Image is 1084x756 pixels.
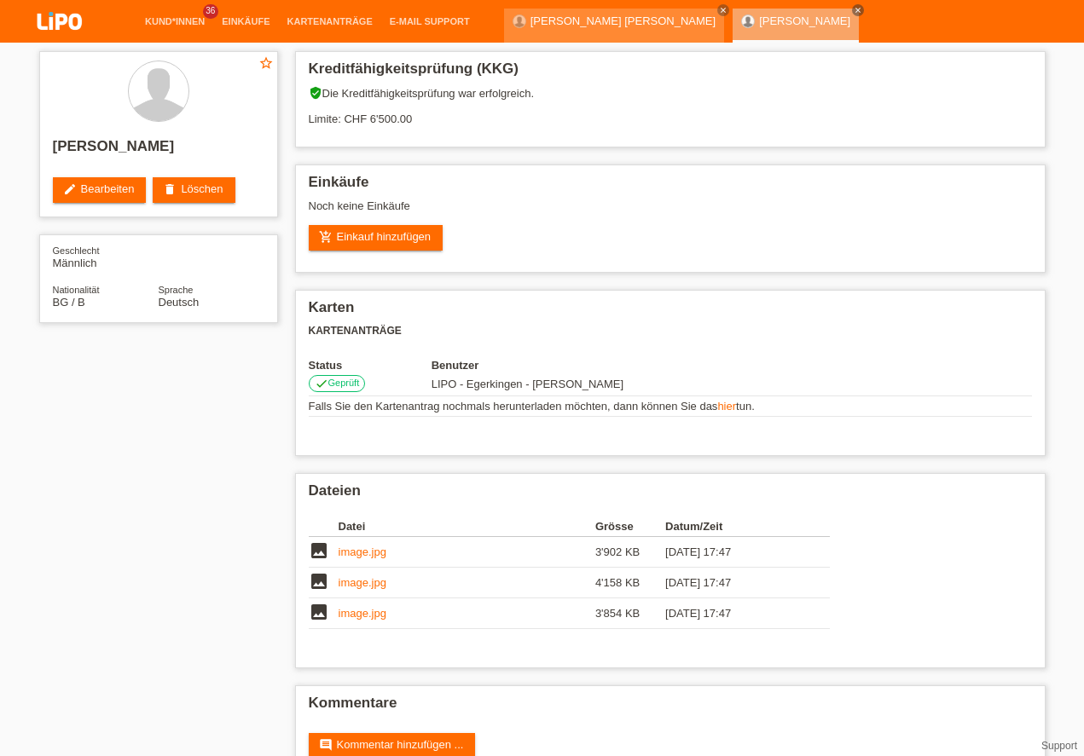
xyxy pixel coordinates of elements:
[530,14,716,27] a: [PERSON_NAME] [PERSON_NAME]
[309,86,1032,138] div: Die Kreditfähigkeitsprüfung war erfolgreich. Limite: CHF 6'500.00
[203,4,218,19] span: 36
[53,177,147,203] a: editBearbeiten
[159,285,194,295] span: Sprache
[339,607,386,620] a: image.jpg
[309,359,432,372] th: Status
[309,602,329,622] i: image
[339,517,595,537] th: Datei
[319,738,333,752] i: comment
[854,6,862,14] i: close
[665,598,805,629] td: [DATE] 17:47
[595,517,665,537] th: Grösse
[665,517,805,537] th: Datum/Zeit
[432,359,721,372] th: Benutzer
[309,695,1032,720] h2: Kommentare
[381,16,478,26] a: E-Mail Support
[159,296,200,309] span: Deutsch
[719,6,727,14] i: close
[852,4,864,16] a: close
[279,16,381,26] a: Kartenanträge
[309,199,1032,225] div: Noch keine Einkäufe
[63,182,77,196] i: edit
[339,576,386,589] a: image.jpg
[53,244,159,269] div: Männlich
[759,14,850,27] a: [PERSON_NAME]
[309,299,1032,325] h2: Karten
[163,182,177,196] i: delete
[665,537,805,568] td: [DATE] 17:47
[136,16,213,26] a: Kund*innen
[309,225,443,251] a: add_shopping_cartEinkauf hinzufügen
[339,545,386,558] a: image.jpg
[309,174,1032,199] h2: Einkäufe
[665,568,805,598] td: [DATE] 17:47
[309,86,322,100] i: verified_user
[309,396,1032,417] td: Falls Sie den Kartenantrag nochmals herunterladen möchten, dann können Sie das tun.
[53,138,264,164] h2: [PERSON_NAME]
[309,571,329,592] i: image
[595,568,665,598] td: 4'158 KB
[153,177,235,203] a: deleteLöschen
[53,245,100,256] span: Geschlecht
[717,400,736,413] a: hier
[717,4,729,16] a: close
[328,378,360,388] span: Geprüft
[258,55,274,71] i: star_border
[258,55,274,73] a: star_border
[53,285,100,295] span: Nationalität
[309,540,329,561] i: image
[315,377,328,390] i: check
[1041,740,1077,752] a: Support
[309,325,1032,338] h3: Kartenanträge
[309,61,1032,86] h2: Kreditfähigkeitsprüfung (KKG)
[53,296,85,309] span: Bulgarien / B / 05.04.2018
[309,482,1032,508] h2: Dateien
[17,35,102,48] a: LIPO pay
[213,16,278,26] a: Einkäufe
[595,537,665,568] td: 3'902 KB
[432,378,623,390] span: 13.09.2025
[595,598,665,629] td: 3'854 KB
[319,230,333,244] i: add_shopping_cart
